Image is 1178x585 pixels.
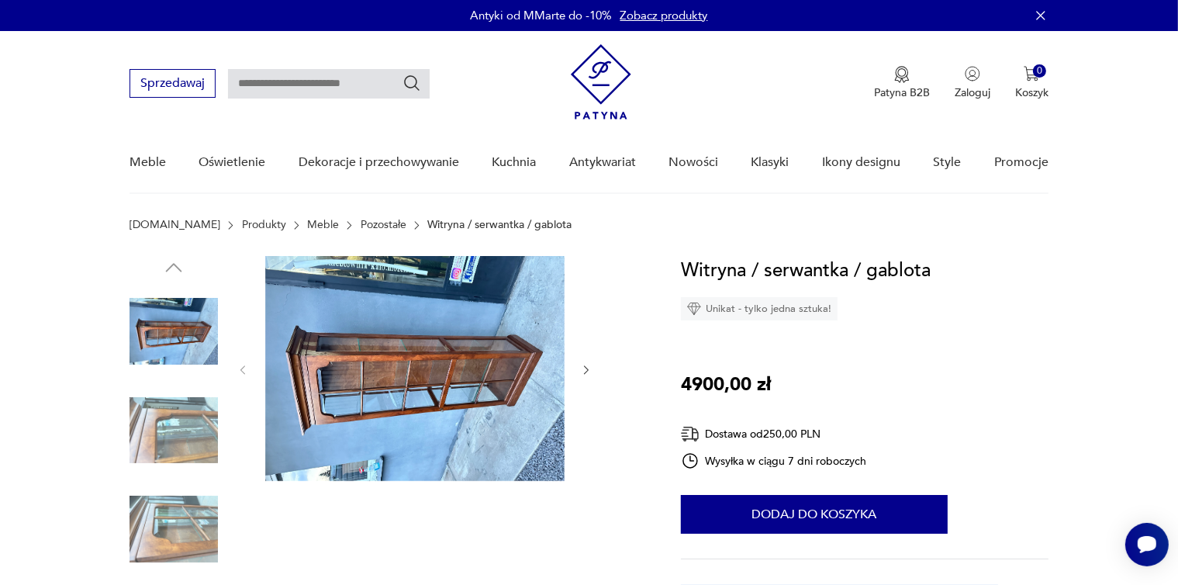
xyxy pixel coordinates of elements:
[955,85,990,100] p: Zaloguj
[299,133,459,192] a: Dekoracje i przechowywanie
[681,297,838,320] div: Unikat - tylko jedna sztuka!
[242,219,286,231] a: Produkty
[822,133,900,192] a: Ikony designu
[571,44,631,119] img: Patyna - sklep z meblami i dekoracjami vintage
[265,256,565,481] img: Zdjęcie produktu Witryna / serwantka / gablota
[402,74,421,92] button: Szukaj
[994,133,1048,192] a: Promocje
[874,66,930,100] a: Ikona medaluPatyna B2B
[130,69,216,98] button: Sprzedawaj
[874,85,930,100] p: Patyna B2B
[681,452,867,470] div: Wysyłka w ciągu 7 dni roboczych
[1033,64,1046,78] div: 0
[1125,523,1169,566] iframe: Smartsupp widget button
[751,133,789,192] a: Klasyki
[569,133,636,192] a: Antykwariat
[199,133,266,192] a: Oświetlenie
[492,133,536,192] a: Kuchnia
[933,133,961,192] a: Style
[687,302,701,316] img: Ikona diamentu
[361,219,406,231] a: Pozostałe
[1015,85,1048,100] p: Koszyk
[471,8,613,23] p: Antyki od MMarte do -10%
[620,8,708,23] a: Zobacz produkty
[427,219,572,231] p: Witryna / serwantka / gablota
[130,386,218,475] img: Zdjęcie produktu Witryna / serwantka / gablota
[668,133,718,192] a: Nowości
[130,287,218,376] img: Zdjęcie produktu Witryna / serwantka / gablota
[965,66,980,81] img: Ikonka użytkownika
[681,424,700,444] img: Ikona dostawy
[1024,66,1039,81] img: Ikona koszyka
[874,66,930,100] button: Patyna B2B
[130,133,166,192] a: Meble
[307,219,339,231] a: Meble
[681,256,931,286] h1: Witryna / serwantka / gablota
[130,485,218,573] img: Zdjęcie produktu Witryna / serwantka / gablota
[955,66,990,100] button: Zaloguj
[894,66,910,83] img: Ikona medalu
[1015,66,1048,100] button: 0Koszyk
[681,495,948,534] button: Dodaj do koszyka
[681,424,867,444] div: Dostawa od 250,00 PLN
[681,370,771,400] p: 4900,00 zł
[130,79,216,90] a: Sprzedawaj
[130,219,220,231] a: [DOMAIN_NAME]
